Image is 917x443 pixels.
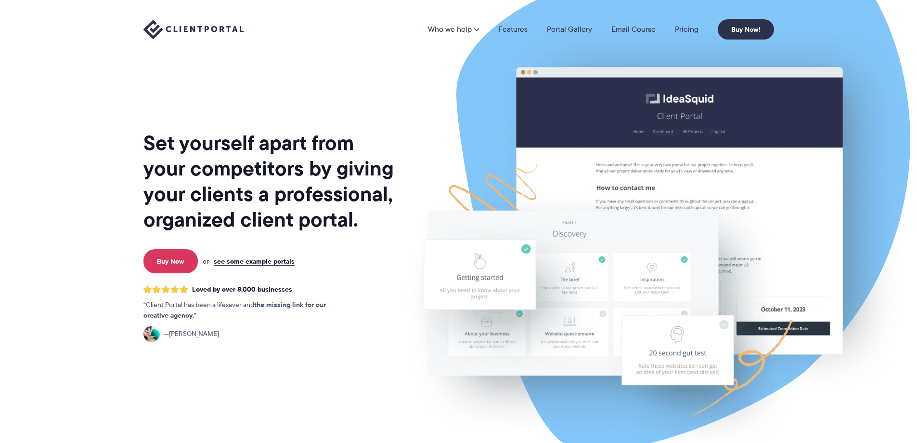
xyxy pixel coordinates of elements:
[675,26,698,33] a: Pricing
[143,130,396,232] h1: Set yourself apart from your competitors by giving your clients a professional, organized client ...
[164,329,219,339] span: [PERSON_NAME]
[428,26,479,33] a: Who we help
[214,257,295,266] a: see some example portals
[203,257,209,266] span: or
[611,26,656,33] a: Email Course
[143,300,346,321] p: Client Portal has been a lifesaver and .
[143,249,198,273] a: Buy Now
[498,26,528,33] a: Features
[718,19,774,40] a: Buy Now!
[143,299,326,321] strong: the missing link for our creative agency
[192,285,292,294] span: Loved by over 8,000 businesses
[547,26,592,33] a: Portal Gallery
